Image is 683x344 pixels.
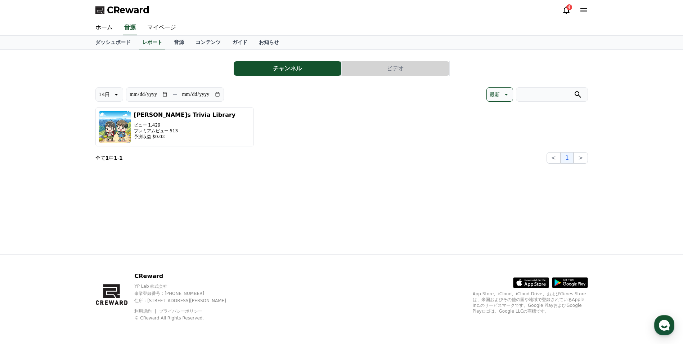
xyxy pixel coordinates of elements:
span: Messages [60,240,81,246]
button: ビデオ [342,61,449,76]
p: YP Lab 株式会社 [134,283,238,289]
p: CReward [134,272,238,281]
a: ホーム [90,20,118,35]
p: 住所 : [STREET_ADDRESS][PERSON_NAME] [134,298,238,304]
button: > [574,152,588,164]
p: 事業登録番号 : [PHONE_NUMBER] [134,291,238,296]
a: Settings [93,229,138,247]
p: ビュー 1,429 [134,122,236,128]
span: CReward [107,4,149,16]
a: レポート [139,36,165,49]
strong: 1 [105,155,109,161]
a: Messages [48,229,93,247]
img: Mamechi's Trivia Library [99,111,131,143]
p: ~ [172,90,177,99]
button: < [547,152,561,164]
button: [PERSON_NAME]s Trivia Library ビュー 1,429 プレミアムビュー 513 予測収益 $0.03 [95,107,254,146]
div: 4 [566,4,572,10]
a: マイページ [141,20,182,35]
button: 1 [561,152,574,164]
a: ガイド [226,36,253,49]
a: 4 [562,6,571,14]
button: 14日 [95,87,123,102]
p: プレミアムビュー 513 [134,128,236,134]
button: 最新 [486,87,513,102]
a: Home [2,229,48,247]
a: プライバシーポリシー [159,309,202,314]
p: 全て 中 - [95,154,123,162]
a: 利用規約 [134,309,157,314]
p: App Store、iCloud、iCloud Drive、およびiTunes Storeは、米国およびその他の国や地域で登録されているApple Inc.のサービスマークです。Google P... [473,291,588,314]
p: © CReward All Rights Reserved. [134,315,238,321]
a: お知らせ [253,36,285,49]
button: チャンネル [234,61,341,76]
span: Settings [107,239,124,245]
a: CReward [95,4,149,16]
a: 音源 [168,36,190,49]
a: ダッシュボード [90,36,136,49]
p: 最新 [490,89,500,100]
p: 14日 [99,89,110,100]
strong: 1 [119,155,123,161]
a: コンテンツ [190,36,226,49]
span: Home [18,239,31,245]
p: 予測収益 $0.03 [134,134,236,140]
a: 音源 [123,20,137,35]
h3: [PERSON_NAME]s Trivia Library [134,111,236,119]
strong: 1 [114,155,117,161]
